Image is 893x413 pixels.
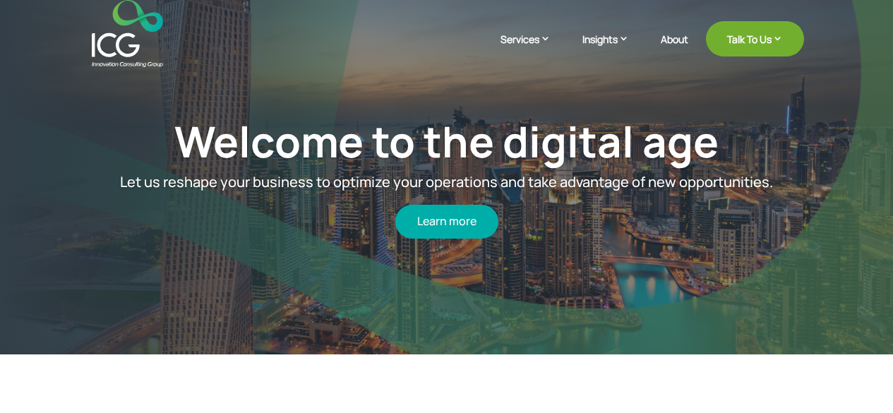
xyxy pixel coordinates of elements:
iframe: Chat Widget [822,345,893,413]
a: Insights [582,32,643,67]
a: About [661,34,688,67]
a: Learn more [395,205,498,238]
span: Let us reshape your business to optimize your operations and take advantage of new opportunities. [120,172,773,191]
a: Services [501,32,565,67]
a: Welcome to the digital age [174,112,719,170]
a: Talk To Us [706,21,804,56]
